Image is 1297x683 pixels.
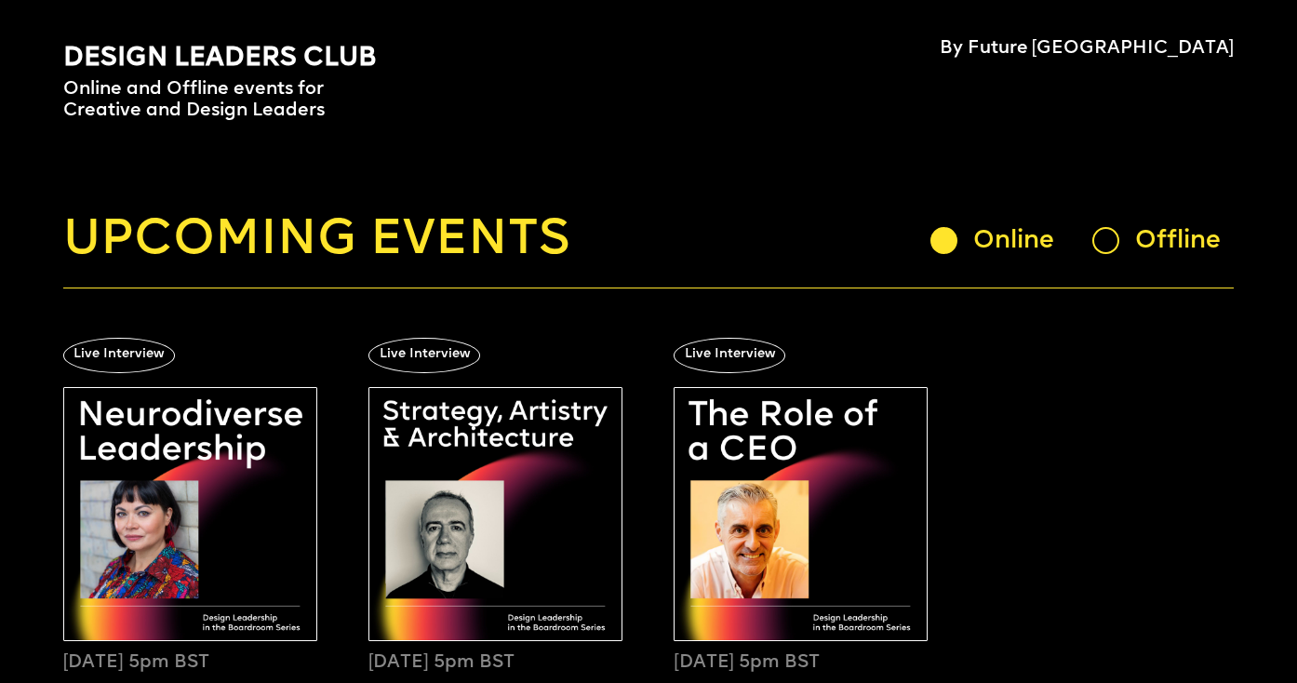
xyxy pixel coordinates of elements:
[1135,226,1234,259] div: Offline
[940,38,1235,60] h4: By Future [GEOGRAPHIC_DATA]
[674,655,820,670] div: [DATE] 5pm BST
[63,338,175,373] div: Live Interview
[63,79,388,123] p: Online and Offline events for Creative and Design Leaders
[368,655,515,670] div: [DATE] 5pm BST
[63,655,209,670] div: [DATE] 5pm BST
[63,211,570,271] h2: Upcoming events
[973,226,1072,259] div: Online
[368,338,480,373] div: Live Interview
[674,338,785,373] div: Live Interview
[63,38,388,79] h1: Design Leaders Club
